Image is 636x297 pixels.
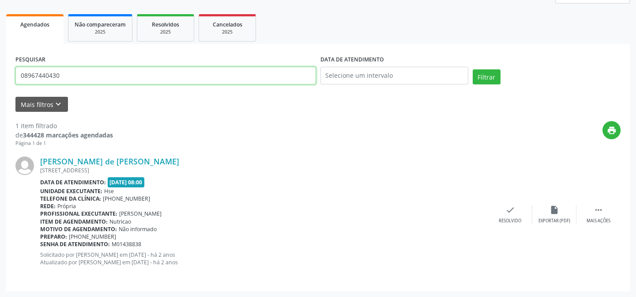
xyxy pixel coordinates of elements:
[119,225,157,233] span: Não informado
[40,210,117,217] b: Profissional executante:
[602,121,621,139] button: print
[15,53,45,67] label: PESQUISAR
[40,218,108,225] b: Item de agendamento:
[69,233,116,240] span: [PHONE_NUMBER]
[15,97,68,112] button: Mais filtroskeyboard_arrow_down
[40,240,110,248] b: Senha de atendimento:
[75,29,126,35] div: 2025
[143,29,188,35] div: 2025
[15,121,113,130] div: 1 item filtrado
[108,177,145,187] span: [DATE] 08:00
[40,156,179,166] a: [PERSON_NAME] de [PERSON_NAME]
[152,21,179,28] span: Resolvidos
[23,131,113,139] strong: 344428 marcações agendadas
[40,251,488,266] p: Solicitado por [PERSON_NAME] em [DATE] - há 2 anos Atualizado por [PERSON_NAME] em [DATE] - há 2 ...
[119,210,162,217] span: [PERSON_NAME]
[213,21,242,28] span: Cancelados
[505,205,515,215] i: check
[40,179,106,186] b: Data de atendimento:
[40,167,488,174] div: [STREET_ADDRESS]
[40,187,102,195] b: Unidade executante:
[20,21,49,28] span: Agendados
[549,205,559,215] i: insert_drive_file
[473,69,501,84] button: Filtrar
[607,126,617,135] i: print
[57,202,76,210] span: Própria
[40,225,117,233] b: Motivo de agendamento:
[320,67,468,84] input: Selecione um intervalo
[53,99,63,109] i: keyboard_arrow_down
[15,140,113,147] div: Página 1 de 1
[40,195,101,202] b: Telefone da clínica:
[499,218,521,224] div: Resolvido
[15,130,113,140] div: de
[15,156,34,175] img: img
[205,29,249,35] div: 2025
[75,21,126,28] span: Não compareceram
[594,205,603,215] i: 
[538,218,570,224] div: Exportar (PDF)
[103,195,150,202] span: [PHONE_NUMBER]
[109,218,131,225] span: Nutricao
[112,240,141,248] span: M01438838
[40,233,67,240] b: Preparo:
[320,53,384,67] label: DATA DE ATENDIMENTO
[104,187,114,195] span: Hse
[587,218,610,224] div: Mais ações
[40,202,56,210] b: Rede:
[15,67,316,84] input: Nome, código do beneficiário ou CPF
